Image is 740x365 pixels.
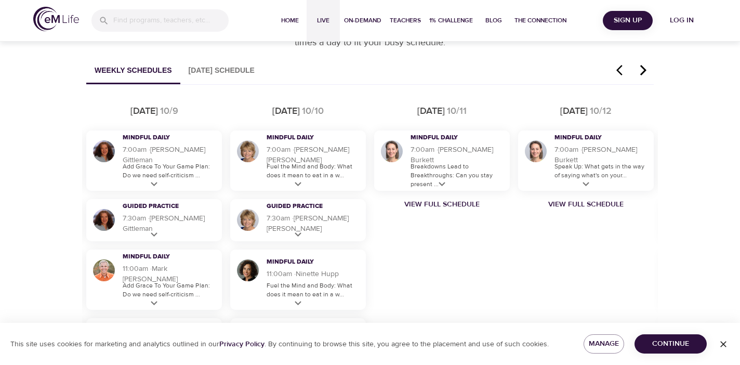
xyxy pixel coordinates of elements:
img: Mark Pirtle [91,258,116,283]
h3: Guided Practice [123,202,203,211]
span: Live [311,15,336,26]
a: View Full Schedule [514,199,658,210]
img: Cindy Gittleman [91,139,116,164]
img: Ninette Hupp [235,258,260,283]
p: Fuel the Mind and Body: What does it mean to eat in a w... [267,162,361,180]
button: Sign Up [603,11,653,30]
img: logo [33,7,79,31]
button: [DATE] Schedule [180,58,263,84]
a: View Full Schedule [370,199,514,210]
h3: Mindful Daily [554,134,635,142]
div: 10/12 [590,105,612,118]
span: Teachers [390,15,421,26]
h5: 7:30am · [PERSON_NAME] [PERSON_NAME] [267,213,361,234]
img: Deanna Burkett [379,139,404,164]
h5: 7:30am · [PERSON_NAME] Gittleman [123,213,217,234]
h5: 7:00am · [PERSON_NAME] Burkett [554,145,649,165]
input: Find programs, teachers, etc... [113,9,229,32]
h3: Mindful Daily [411,134,491,142]
p: Fuel the Mind and Body: What does it mean to eat in a w... [267,281,361,299]
span: Continue [643,337,698,350]
a: Privacy Policy [219,340,265,349]
span: Manage [592,337,616,350]
div: [DATE] [417,105,445,118]
span: Sign Up [607,14,649,27]
div: [DATE] [272,105,300,118]
div: 10/11 [447,105,467,118]
h5: 7:00am · [PERSON_NAME] Gittleman [123,145,217,165]
span: The Connection [514,15,566,26]
span: Home [277,15,302,26]
p: Add Grace To Your Game Plan: Do we need self-criticism ... [123,162,217,180]
span: 1% Challenge [429,15,473,26]
h5: 7:00am · [PERSON_NAME] Burkett [411,145,505,165]
img: Lisa Wickham [235,207,260,232]
h5: 11:00am · Mark [PERSON_NAME] [123,264,217,284]
img: Lisa Wickham [235,139,260,164]
div: 10/10 [302,105,324,118]
div: [DATE] [130,105,158,118]
h3: Mindful Daily [123,253,203,262]
h3: Guided Practice [267,202,347,211]
div: [DATE] [560,105,588,118]
p: Breakdowns Lead to Breakthroughs: Can you stay present ... [411,162,505,189]
img: Deanna Burkett [523,139,548,164]
span: On-Demand [344,15,381,26]
h3: Mindful Daily [267,134,347,142]
p: Speak Up: What gets in the way of saying what's on your... [554,162,649,180]
h5: 7:00am · [PERSON_NAME] [PERSON_NAME] [267,145,361,165]
div: 10/9 [160,105,178,118]
p: Add Grace To Your Game Plan: Do we need self-criticism ... [123,281,217,299]
button: Continue [635,334,707,354]
h3: Mindful Daily [267,321,347,330]
button: Manage [584,334,624,354]
h3: Mindful Daily [267,258,347,267]
span: Log in [661,14,703,27]
h5: 11:00am · Ninette Hupp [267,269,361,279]
h3: Mindful Daily [123,134,203,142]
button: Log in [657,11,707,30]
img: Cindy Gittleman [91,207,116,232]
span: Blog [481,15,506,26]
h3: Mindful Daily [123,321,203,330]
button: Weekly Schedules [86,58,180,84]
